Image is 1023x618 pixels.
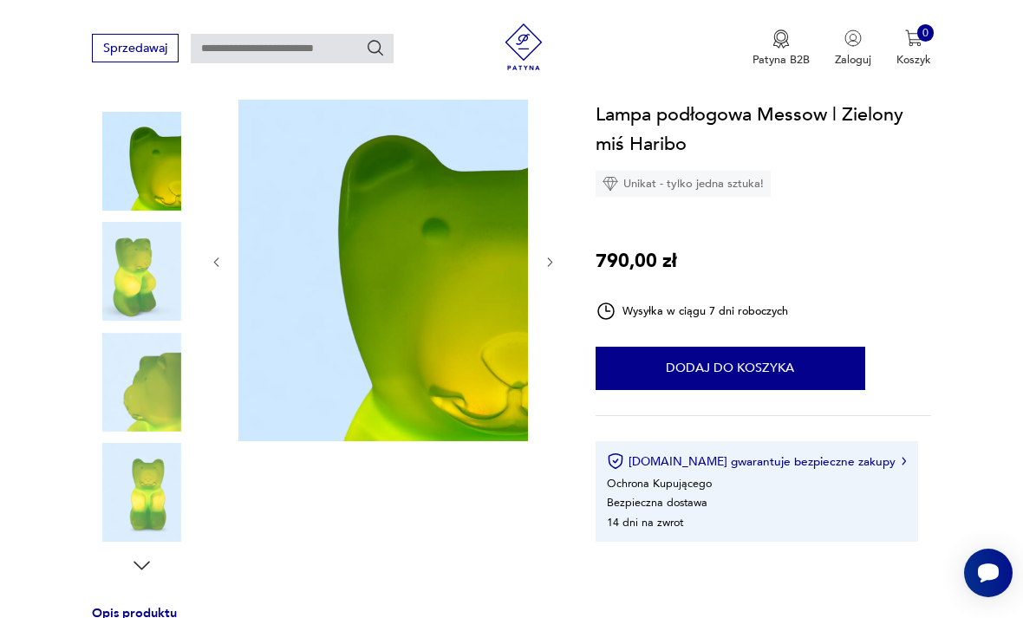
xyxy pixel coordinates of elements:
img: Zdjęcie produktu Lampa podłogowa Messow | Zielony miś Haribo [92,222,191,321]
p: Koszyk [896,52,931,68]
h1: Lampa podłogowa Messow | Zielony miś Haribo [596,100,931,159]
li: Ochrona Kupującego [607,476,712,491]
img: Patyna - sklep z meblami i dekoracjami vintage [495,23,553,70]
p: Patyna B2B [753,52,810,68]
button: Zaloguj [835,29,871,68]
img: Ikona certyfikatu [607,452,624,470]
img: Ikona diamentu [603,176,618,192]
img: Ikona strzałki w prawo [902,457,907,465]
button: [DOMAIN_NAME] gwarantuje bezpieczne zakupy [607,452,906,470]
img: Zdjęcie produktu Lampa podłogowa Messow | Zielony miś Haribo [238,80,528,442]
img: Zdjęcie produktu Lampa podłogowa Messow | Zielony miś Haribo [92,112,191,211]
p: Zaloguj [835,52,871,68]
img: Zdjęcie produktu Lampa podłogowa Messow | Zielony miś Haribo [92,443,191,542]
iframe: Smartsupp widget button [964,549,1013,597]
a: Sprzedawaj [92,44,178,55]
button: Sprzedawaj [92,34,178,62]
img: Ikona medalu [772,29,790,49]
button: 0Koszyk [896,29,931,68]
div: 0 [917,24,935,42]
img: Ikona koszyka [905,29,922,47]
button: Patyna B2B [753,29,810,68]
img: Zdjęcie produktu Lampa podłogowa Messow | Zielony miś Haribo [92,333,191,432]
li: 14 dni na zwrot [607,515,683,530]
button: Szukaj [366,38,385,57]
p: 790,00 zł [596,247,677,276]
button: Dodaj do koszyka [596,347,865,390]
div: Wysyłka w ciągu 7 dni roboczych [596,302,788,322]
div: Unikat - tylko jedna sztuka! [596,171,771,197]
li: Bezpieczna dostawa [607,496,707,511]
a: Ikona medaluPatyna B2B [753,29,810,68]
img: Ikonka użytkownika [844,29,862,47]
